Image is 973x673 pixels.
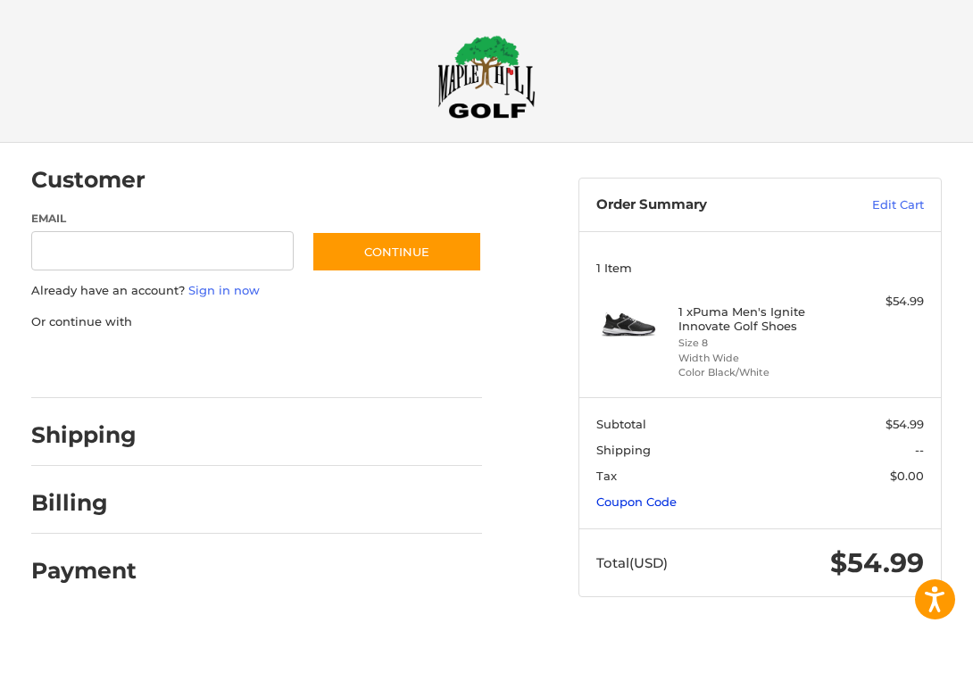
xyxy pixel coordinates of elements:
span: $54.99 [830,546,924,579]
li: Size 8 [678,336,838,351]
a: Edit Cart [819,196,924,214]
h2: Customer [31,166,146,194]
h2: Shipping [31,421,137,449]
span: Total (USD) [596,554,668,571]
span: Tax [596,469,617,483]
h2: Billing [31,489,136,517]
h3: Order Summary [596,196,819,214]
a: Coupon Code [596,494,677,509]
div: $54.99 [842,293,924,311]
span: Shipping [596,443,651,457]
img: Maple Hill Golf [437,35,536,119]
span: $54.99 [886,417,924,431]
span: Subtotal [596,417,646,431]
h2: Payment [31,557,137,585]
label: Email [31,211,295,227]
p: Or continue with [31,313,482,331]
span: -- [915,443,924,457]
span: $0.00 [890,469,924,483]
h3: 1 Item [596,261,924,275]
li: Color Black/White [678,365,838,380]
p: Already have an account? [31,282,482,300]
li: Width Wide [678,351,838,366]
iframe: PayPal-paypal [25,348,159,380]
button: Continue [312,231,482,272]
h4: 1 x Puma Men's Ignite Innovate Golf Shoes [678,304,838,334]
a: Sign in now [188,283,260,297]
